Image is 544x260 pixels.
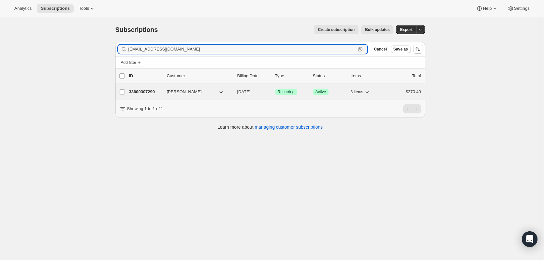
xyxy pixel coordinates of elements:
[129,87,421,96] div: 33600307299[PERSON_NAME][DATE]SuccessRecurringSuccessActive3 items$270.40
[163,87,228,97] button: [PERSON_NAME]
[167,89,202,95] span: [PERSON_NAME]
[318,27,355,32] span: Create subscription
[393,47,408,52] span: Save as
[167,73,232,79] p: Customer
[361,25,393,34] button: Bulk updates
[115,26,158,33] span: Subscriptions
[275,73,308,79] div: Type
[37,4,74,13] button: Subscriptions
[79,6,89,11] span: Tools
[351,87,371,96] button: 3 items
[41,6,70,11] span: Subscriptions
[128,45,356,54] input: Filter subscribers
[129,73,162,79] p: ID
[365,27,390,32] span: Bulk updates
[504,4,534,13] button: Settings
[403,104,421,113] nav: Pagination
[374,47,387,52] span: Cancel
[127,106,163,112] p: Showing 1 to 1 of 1
[313,73,346,79] p: Status
[514,6,530,11] span: Settings
[472,4,502,13] button: Help
[522,231,537,247] div: Open Intercom Messenger
[217,124,323,130] p: Learn more about
[314,25,359,34] button: Create subscription
[483,6,492,11] span: Help
[121,60,136,65] span: Add filter
[14,6,32,11] span: Analytics
[118,59,144,66] button: Add filter
[129,73,421,79] div: IDCustomerBilling DateTypeStatusItemsTotal
[413,45,422,54] button: Sort the results
[237,89,251,94] span: [DATE]
[406,89,421,94] span: $270.40
[391,45,411,53] button: Save as
[278,89,295,94] span: Recurring
[396,25,416,34] button: Export
[400,27,412,32] span: Export
[351,73,383,79] div: Items
[351,89,363,94] span: 3 items
[412,73,421,79] p: Total
[237,73,270,79] p: Billing Date
[255,124,323,130] a: managing customer subscriptions
[371,45,389,53] button: Cancel
[75,4,99,13] button: Tools
[10,4,36,13] button: Analytics
[357,46,363,52] button: Clear
[129,89,162,95] p: 33600307299
[316,89,326,94] span: Active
